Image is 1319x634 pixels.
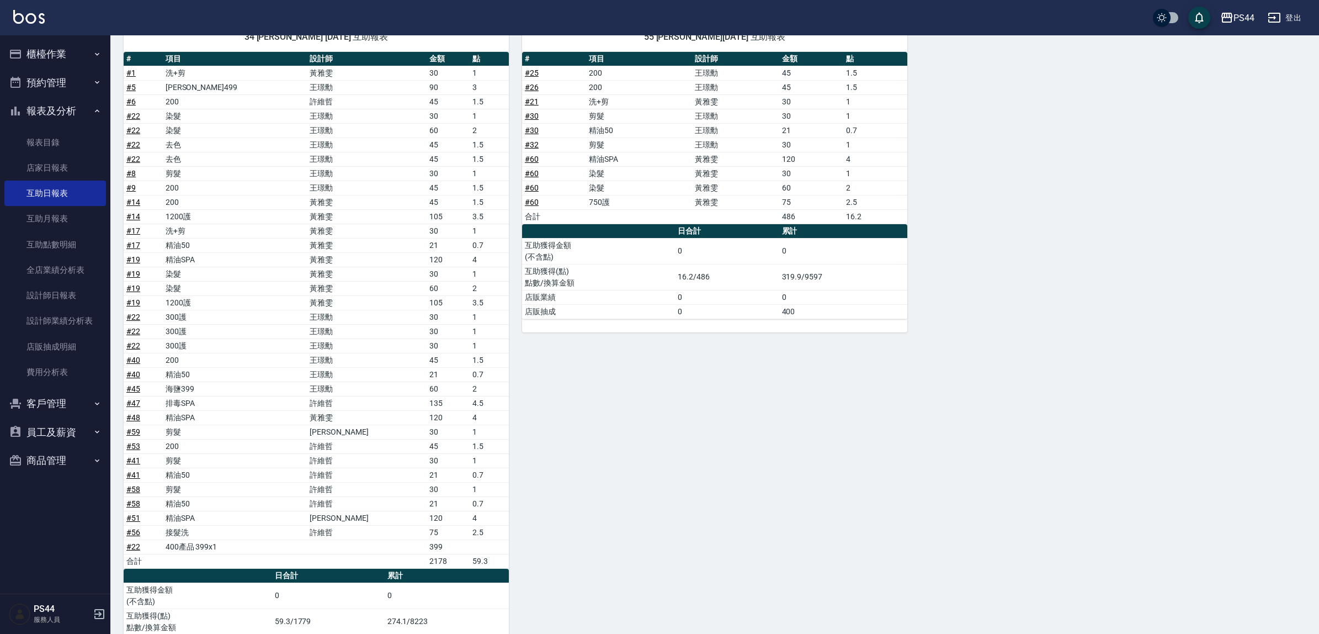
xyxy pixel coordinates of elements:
[675,304,779,319] td: 0
[470,123,509,138] td: 2
[307,367,427,382] td: 王璟勳
[307,267,427,281] td: 黃雅雯
[470,339,509,353] td: 1
[427,496,470,511] td: 21
[522,209,586,224] td: 合計
[843,152,907,166] td: 4
[427,209,470,224] td: 105
[779,166,843,181] td: 30
[124,52,163,66] th: #
[4,446,106,475] button: 商品管理
[779,123,843,138] td: 21
[779,138,843,152] td: 30
[427,410,470,425] td: 120
[307,252,427,267] td: 黃雅雯
[470,511,509,525] td: 4
[843,195,907,209] td: 2.5
[586,66,692,80] td: 200
[779,238,907,264] td: 0
[4,257,106,283] a: 全店業績分析表
[163,482,307,496] td: 剪髮
[427,66,470,80] td: 30
[1263,8,1306,28] button: 登出
[427,166,470,181] td: 30
[34,615,90,625] p: 服務人員
[427,324,470,339] td: 30
[779,224,907,239] th: 累計
[586,109,692,123] td: 剪髮
[470,238,509,252] td: 0.7
[692,80,780,94] td: 王璟勳
[13,10,45,24] img: Logo
[307,224,427,238] td: 黃雅雯
[4,206,106,231] a: 互助月報表
[470,367,509,382] td: 0.7
[307,310,427,324] td: 王璟勳
[525,169,539,178] a: #60
[522,52,586,66] th: #
[470,152,509,166] td: 1.5
[427,195,470,209] td: 45
[1188,7,1210,29] button: save
[126,97,136,106] a: #6
[470,382,509,396] td: 2
[4,130,106,155] a: 報表目錄
[586,166,692,181] td: 染髮
[307,152,427,166] td: 王璟勳
[843,66,907,80] td: 1.5
[535,31,894,43] span: 55 [PERSON_NAME][DATE] 互助報表
[163,496,307,511] td: 精油50
[427,138,470,152] td: 45
[272,583,385,609] td: 0
[163,209,307,224] td: 1200護
[163,382,307,396] td: 海鹽399
[522,290,675,304] td: 店販業績
[4,40,106,68] button: 櫃檯作業
[525,112,539,120] a: #30
[163,267,307,281] td: 染髮
[692,109,780,123] td: 王璟勳
[126,255,140,264] a: #19
[779,195,843,209] td: 75
[427,152,470,166] td: 45
[307,138,427,152] td: 王璟勳
[427,554,470,568] td: 2178
[307,52,427,66] th: 設計師
[4,68,106,97] button: 預約管理
[427,511,470,525] td: 120
[163,252,307,267] td: 精油SPA
[586,94,692,109] td: 洗+剪
[126,298,140,307] a: #19
[692,94,780,109] td: 黃雅雯
[586,195,692,209] td: 750護
[470,295,509,310] td: 3.5
[470,138,509,152] td: 1.5
[126,140,140,149] a: #22
[586,80,692,94] td: 200
[4,283,106,308] a: 設計師日報表
[586,52,692,66] th: 項目
[126,169,136,178] a: #8
[525,126,539,135] a: #30
[470,525,509,540] td: 2.5
[470,468,509,482] td: 0.7
[525,155,539,163] a: #60
[470,195,509,209] td: 1.5
[137,31,496,43] span: 34 [PERSON_NAME] [DATE] 互助報表
[126,384,140,393] a: #45
[307,166,427,181] td: 王璟勳
[126,313,140,321] a: #22
[126,198,140,207] a: #14
[427,525,470,540] td: 75
[307,123,427,138] td: 王璟勳
[307,195,427,209] td: 黃雅雯
[163,511,307,525] td: 精油SPA
[470,496,509,511] td: 0.7
[163,238,307,252] td: 精油50
[779,181,843,195] td: 60
[470,209,509,224] td: 3.5
[470,410,509,425] td: 4
[4,389,106,418] button: 客戶管理
[470,324,509,339] td: 1
[385,583,509,609] td: 0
